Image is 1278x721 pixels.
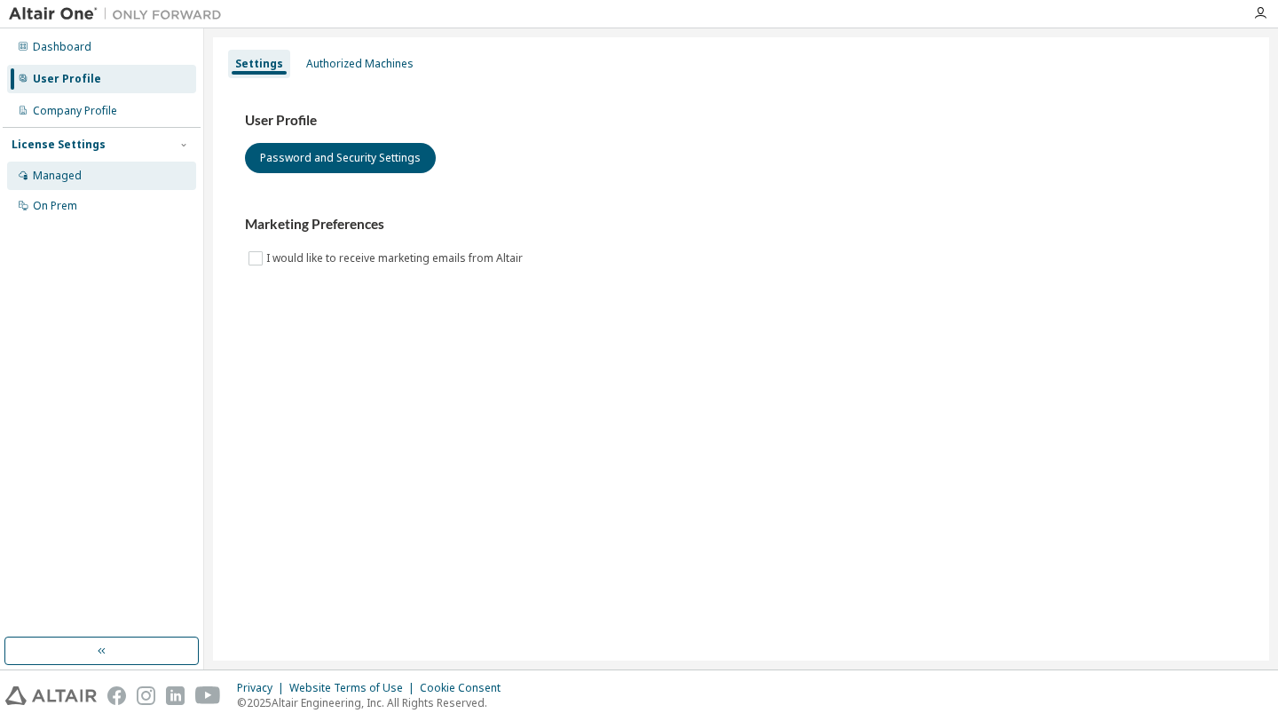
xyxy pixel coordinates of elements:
div: Managed [33,169,82,183]
img: youtube.svg [195,686,221,705]
button: Password and Security Settings [245,143,436,173]
div: License Settings [12,138,106,152]
img: Altair One [9,5,231,23]
div: Authorized Machines [306,57,414,71]
img: facebook.svg [107,686,126,705]
div: On Prem [33,199,77,213]
div: Dashboard [33,40,91,54]
div: Cookie Consent [420,681,511,695]
label: I would like to receive marketing emails from Altair [266,248,526,269]
div: Company Profile [33,104,117,118]
h3: User Profile [245,112,1237,130]
img: altair_logo.svg [5,686,97,705]
img: instagram.svg [137,686,155,705]
div: Privacy [237,681,289,695]
p: © 2025 Altair Engineering, Inc. All Rights Reserved. [237,695,511,710]
h3: Marketing Preferences [245,216,1237,234]
div: Settings [235,57,283,71]
img: linkedin.svg [166,686,185,705]
div: Website Terms of Use [289,681,420,695]
div: User Profile [33,72,101,86]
